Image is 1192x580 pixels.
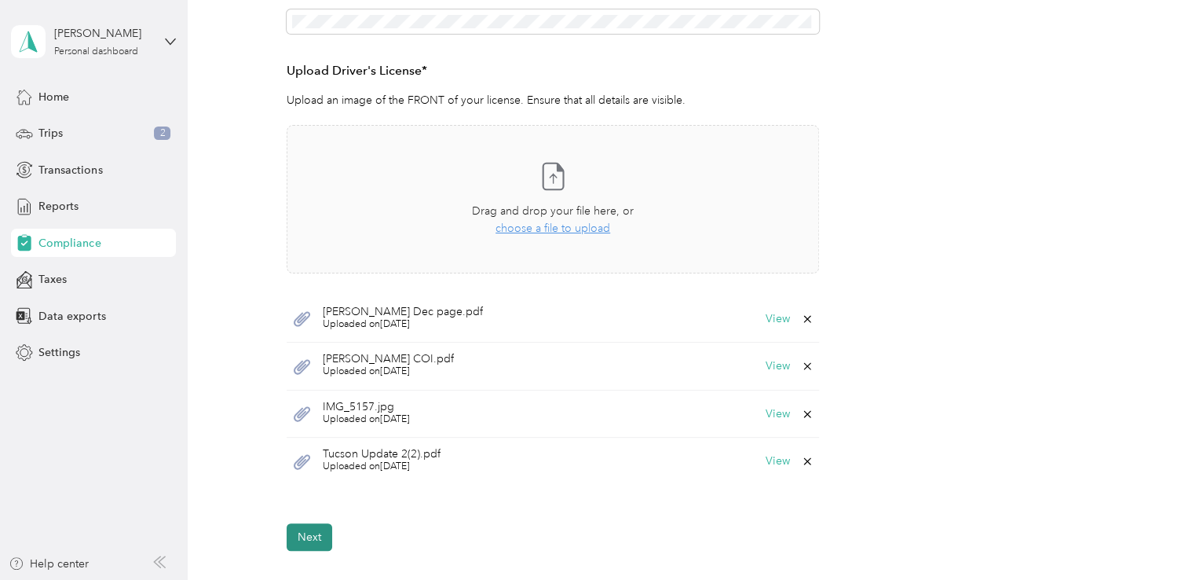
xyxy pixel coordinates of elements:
[766,456,790,467] button: View
[472,204,634,218] span: Drag and drop your file here, or
[38,235,101,251] span: Compliance
[766,409,790,420] button: View
[287,61,819,81] h3: Upload Driver's License*
[287,523,332,551] button: Next
[38,125,63,141] span: Trips
[1104,492,1192,580] iframe: Everlance-gr Chat Button Frame
[38,198,79,215] span: Reports
[38,344,80,361] span: Settings
[323,354,454,365] span: [PERSON_NAME] COI.pdf
[38,271,67,288] span: Taxes
[54,47,138,57] div: Personal dashboard
[38,162,102,178] span: Transactions
[154,127,170,141] span: 2
[38,308,105,325] span: Data exports
[323,402,410,413] span: IMG_5157.jpg
[38,89,69,105] span: Home
[495,222,610,235] span: choose a file to upload
[323,449,441,460] span: Tucson Update 2(2).pdf
[323,413,410,427] span: Uploaded on [DATE]
[323,307,483,318] span: [PERSON_NAME] Dec page.pdf
[323,365,454,379] span: Uploaded on [DATE]
[9,556,89,572] button: Help center
[323,460,441,474] span: Uploaded on [DATE]
[766,314,790,325] button: View
[323,318,483,332] span: Uploaded on [DATE]
[766,361,790,372] button: View
[54,25,152,42] div: [PERSON_NAME]
[287,126,818,273] span: Drag and drop your file here, orchoose a file to upload
[287,92,819,108] p: Upload an image of the FRONT of your license. Ensure that all details are visible.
